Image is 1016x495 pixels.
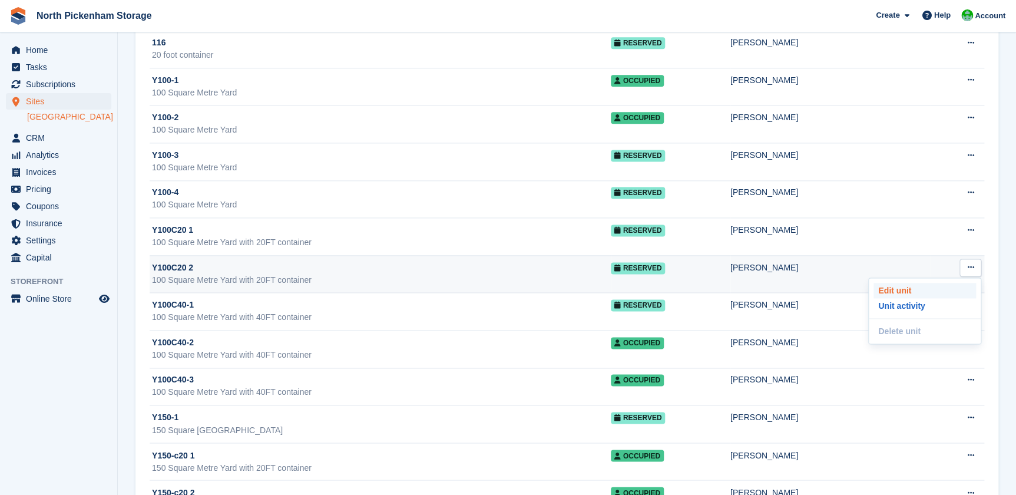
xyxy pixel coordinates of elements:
div: [PERSON_NAME] [730,37,931,49]
span: Coupons [26,198,97,214]
span: Y100-4 [152,186,178,199]
span: Create [876,9,899,21]
div: 150 Square [GEOGRAPHIC_DATA] [152,424,611,436]
a: menu [6,215,111,232]
span: Occupied [611,374,664,386]
div: [PERSON_NAME] [730,262,931,274]
span: Occupied [611,112,664,124]
span: Reserved [611,412,666,424]
span: Y100C40-2 [152,336,194,349]
div: [PERSON_NAME] [730,336,931,349]
p: Delete unit [873,324,976,339]
div: 100 Square Metre Yard [152,124,611,136]
span: Invoices [26,164,97,180]
span: Y100C20 1 [152,224,193,236]
div: [PERSON_NAME] [730,149,931,161]
a: Unit activity [873,298,976,313]
div: 100 Square Metre Yard with 20FT container [152,274,611,286]
span: Capital [26,249,97,266]
span: Online Store [26,291,97,307]
span: Y100-3 [152,149,178,161]
div: [PERSON_NAME] [730,74,931,87]
span: Reserved [611,150,666,161]
span: Y100C40-1 [152,299,194,311]
a: menu [6,232,111,249]
span: Y100-1 [152,74,178,87]
a: menu [6,249,111,266]
span: Occupied [611,75,664,87]
span: Reserved [611,187,666,199]
span: Occupied [611,337,664,349]
span: Y100C40-3 [152,374,194,386]
span: Occupied [611,450,664,461]
span: Help [934,9,951,21]
span: Insurance [26,215,97,232]
div: 100 Square Metre Yard with 20FT container [152,236,611,249]
div: [PERSON_NAME] [730,449,931,461]
span: Settings [26,232,97,249]
a: menu [6,198,111,214]
a: menu [6,76,111,93]
span: Sites [26,93,97,110]
img: Chris Gulliver [961,9,973,21]
a: Preview store [97,292,111,306]
a: [GEOGRAPHIC_DATA] [27,111,111,123]
div: 100 Square Metre Yard [152,87,611,99]
div: 20 foot container [152,49,611,61]
div: 100 Square Metre Yard [152,161,611,174]
span: 116 [152,37,166,49]
span: Subscriptions [26,76,97,93]
span: Reserved [611,225,666,236]
span: Account [975,10,1005,22]
span: Tasks [26,59,97,75]
a: North Pickenham Storage [32,6,157,25]
span: Y100-2 [152,111,178,124]
div: 100 Square Metre Yard with 40FT container [152,311,611,324]
span: Pricing [26,181,97,197]
a: menu [6,291,111,307]
div: [PERSON_NAME] [730,224,931,236]
span: Analytics [26,147,97,163]
span: Reserved [611,37,666,49]
div: [PERSON_NAME] [730,186,931,199]
span: Reserved [611,262,666,274]
div: [PERSON_NAME] [730,111,931,124]
div: [PERSON_NAME] [730,411,931,424]
span: Home [26,42,97,58]
span: Y100C20 2 [152,262,193,274]
span: Y150-c20 1 [152,449,194,461]
a: menu [6,164,111,180]
div: 100 Square Metre Yard with 40FT container [152,386,611,398]
img: stora-icon-8386f47178a22dfd0bd8f6a31ec36ba5ce8667c1dd55bd0f319d3a0aa187defe.svg [9,7,27,25]
a: menu [6,147,111,163]
a: Edit unit [873,283,976,298]
span: Reserved [611,299,666,311]
div: [PERSON_NAME] [730,374,931,386]
div: [PERSON_NAME] [730,299,931,311]
div: 150 Square Metre Yard with 20FT container [152,461,611,474]
span: Storefront [11,276,117,288]
span: CRM [26,130,97,146]
span: Y150-1 [152,411,178,424]
a: menu [6,93,111,110]
a: menu [6,42,111,58]
div: 100 Square Metre Yard [152,199,611,211]
a: menu [6,181,111,197]
div: 100 Square Metre Yard with 40FT container [152,349,611,361]
a: menu [6,59,111,75]
a: menu [6,130,111,146]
